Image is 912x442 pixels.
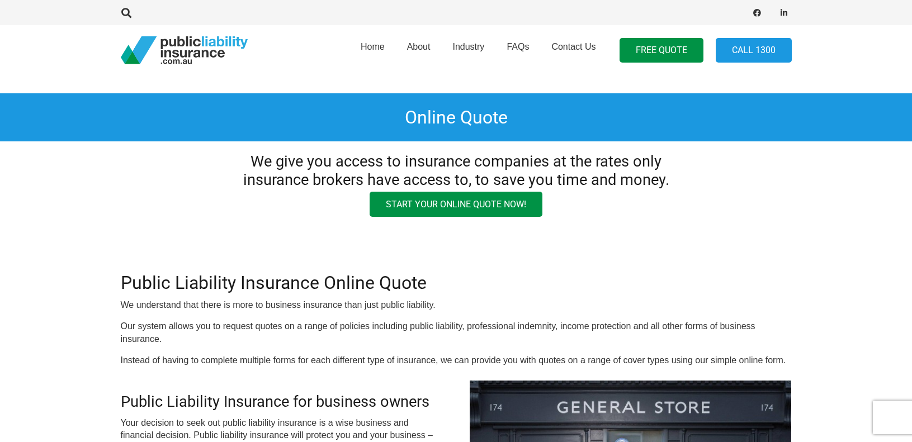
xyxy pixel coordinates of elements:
p: Our system allows you to request quotes on a range of policies including public liability, profes... [121,320,792,345]
h3: We give you access to insurance companies at the rates only insurance brokers have access to, to ... [224,153,688,189]
p: Instead of having to complete multiple forms for each different type of insurance, we can provide... [121,354,792,367]
span: About [407,42,431,51]
a: FAQs [495,22,540,79]
a: Facebook [749,5,765,21]
a: FREE QUOTE [620,38,703,63]
a: pli_logotransparent [121,36,248,64]
a: About [396,22,442,79]
a: Contact Us [540,22,607,79]
h2: Public Liability Insurance Online Quote [121,272,792,293]
a: Home [349,22,396,79]
p: We understand that there is more to business insurance than just public liability. [121,299,792,311]
span: Contact Us [551,42,596,51]
span: Home [361,42,385,51]
h3: Public Liability Insurance for business owners [121,393,443,411]
span: Industry [452,42,484,51]
span: FAQs [507,42,529,51]
a: Industry [441,22,495,79]
a: LinkedIn [776,5,792,21]
a: Search [116,8,138,18]
a: Call 1300 [716,38,792,63]
a: Start your online quote now! [370,192,542,217]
